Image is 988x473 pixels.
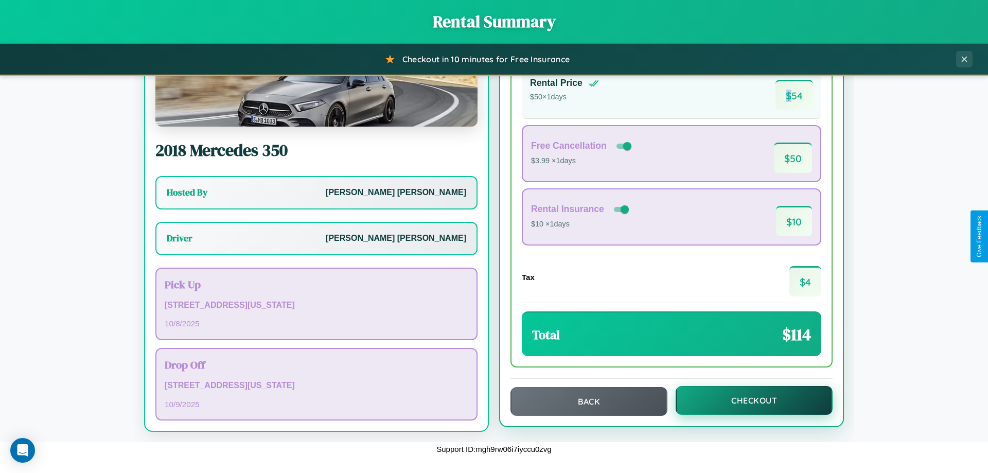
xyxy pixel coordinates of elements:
[776,206,812,236] span: $ 10
[165,317,468,330] p: 10 / 8 / 2025
[976,216,983,257] div: Give Feedback
[530,91,599,104] p: $ 50 × 1 days
[531,141,607,151] h4: Free Cancellation
[775,80,813,110] span: $ 54
[436,442,551,456] p: Support ID: mgh9rw06i7iyccu0zvg
[165,298,468,313] p: [STREET_ADDRESS][US_STATE]
[165,397,468,411] p: 10 / 9 / 2025
[531,204,604,215] h4: Rental Insurance
[326,231,466,246] p: [PERSON_NAME] [PERSON_NAME]
[10,10,978,33] h1: Rental Summary
[165,277,468,292] h3: Pick Up
[167,186,207,199] h3: Hosted By
[522,273,535,282] h4: Tax
[326,185,466,200] p: [PERSON_NAME] [PERSON_NAME]
[165,357,468,372] h3: Drop Off
[531,154,633,168] p: $3.99 × 1 days
[402,54,570,64] span: Checkout in 10 minutes for Free Insurance
[531,218,631,231] p: $10 × 1 days
[789,266,821,296] span: $ 4
[774,143,812,173] span: $ 50
[532,326,560,343] h3: Total
[782,323,811,346] span: $ 114
[155,139,478,162] h2: 2018 Mercedes 350
[510,387,667,416] button: Back
[165,378,468,393] p: [STREET_ADDRESS][US_STATE]
[676,386,833,415] button: Checkout
[167,232,192,244] h3: Driver
[530,78,583,89] h4: Rental Price
[10,438,35,463] div: Open Intercom Messenger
